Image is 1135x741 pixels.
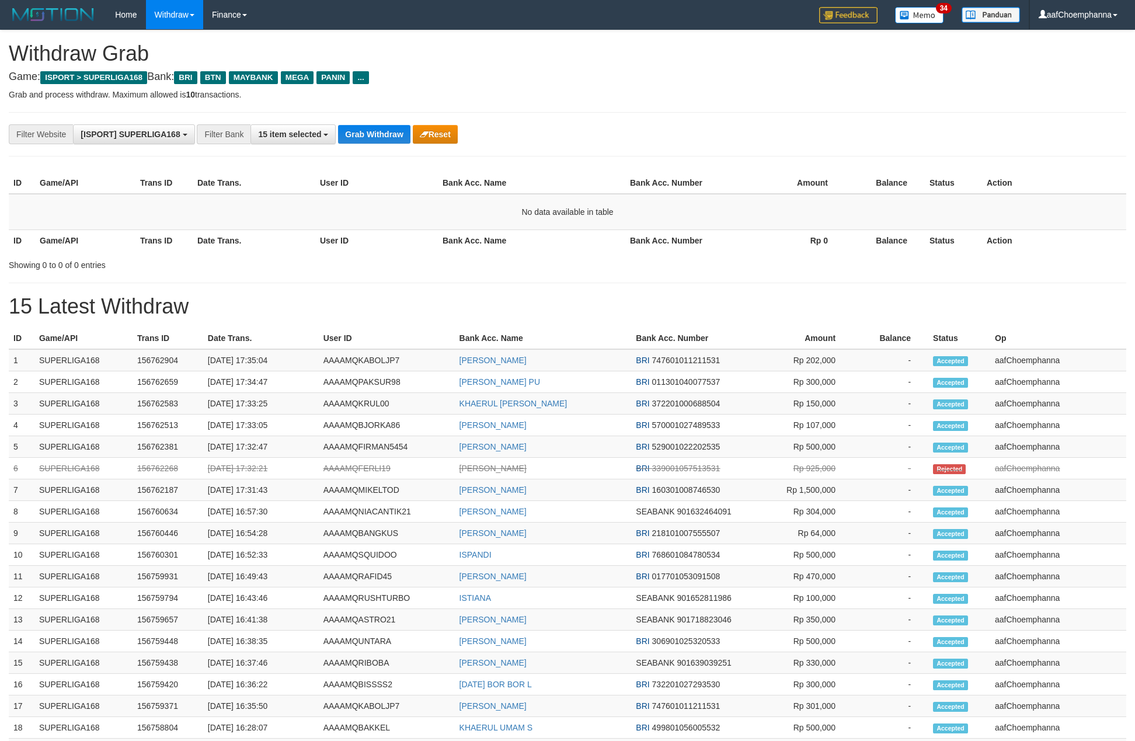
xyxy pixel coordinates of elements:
td: SUPERLIGA168 [34,695,133,717]
td: SUPERLIGA168 [34,436,133,458]
td: Rp 925,000 [740,458,853,479]
th: Game/API [35,172,135,194]
td: aafChoemphanna [990,393,1126,415]
td: Rp 500,000 [740,436,853,458]
td: 9 [9,523,34,544]
div: Filter Website [9,124,73,144]
span: Copy 529001022202535 to clipboard [652,442,720,451]
td: aafChoemphanna [990,587,1126,609]
td: [DATE] 16:37:46 [203,652,319,674]
td: aafChoemphanna [990,501,1126,523]
td: AAAAMQPAKSUR98 [319,371,455,393]
th: Action [982,229,1126,251]
span: Copy 339001057513531 to clipboard [652,464,720,473]
td: [DATE] 17:33:05 [203,415,319,436]
td: [DATE] 17:32:21 [203,458,319,479]
td: - [853,436,928,458]
img: Button%20Memo.svg [895,7,944,23]
td: - [853,674,928,695]
td: [DATE] 16:41:38 [203,609,319,631]
th: Trans ID [133,328,203,349]
th: ID [9,172,35,194]
span: Accepted [933,659,968,669]
td: aafChoemphanna [990,371,1126,393]
td: - [853,631,928,652]
td: SUPERLIGA168 [34,393,133,415]
div: Filter Bank [197,124,250,144]
a: ISTIANA [459,593,491,603]
img: MOTION_logo.png [9,6,98,23]
td: [DATE] 17:33:25 [203,393,319,415]
th: User ID [319,328,455,349]
td: [DATE] 16:43:46 [203,587,319,609]
td: SUPERLIGA168 [34,371,133,393]
td: 18 [9,717,34,739]
td: [DATE] 17:31:43 [203,479,319,501]
th: Amount [726,172,845,194]
a: [PERSON_NAME] [459,485,527,495]
span: [ISPORT] SUPERLIGA168 [81,130,180,139]
td: SUPERLIGA168 [34,631,133,652]
td: AAAAMQBAKKEL [319,717,455,739]
span: Accepted [933,723,968,733]
th: ID [9,328,34,349]
td: AAAAMQBISSSS2 [319,674,455,695]
span: Accepted [933,356,968,366]
span: BRI [636,399,649,408]
span: Copy 499801056005532 to clipboard [652,723,720,732]
a: [PERSON_NAME] [459,701,527,711]
td: aafChoemphanna [990,523,1126,544]
span: PANIN [316,71,350,84]
span: MEGA [281,71,314,84]
a: [PERSON_NAME] [459,356,527,365]
th: Trans ID [135,172,193,194]
a: [PERSON_NAME] [459,442,527,451]
td: 2 [9,371,34,393]
th: Bank Acc. Name [455,328,632,349]
span: BRI [636,464,649,473]
td: 156762381 [133,436,203,458]
span: BRI [636,485,649,495]
td: aafChoemphanna [990,479,1126,501]
a: [PERSON_NAME] [459,572,527,581]
a: [PERSON_NAME] [459,420,527,430]
a: [PERSON_NAME] [459,528,527,538]
td: 156759931 [133,566,203,587]
td: Rp 150,000 [740,393,853,415]
td: Rp 107,000 [740,415,853,436]
a: [PERSON_NAME] [459,507,527,516]
span: BRI [636,572,649,581]
th: Action [982,172,1126,194]
td: SUPERLIGA168 [34,479,133,501]
td: aafChoemphanna [990,717,1126,739]
td: Rp 300,000 [740,371,853,393]
th: Amount [740,328,853,349]
td: aafChoemphanna [990,631,1126,652]
span: 34 [936,3,952,13]
strong: 10 [186,90,195,99]
td: SUPERLIGA168 [34,587,133,609]
span: Copy 747601011211531 to clipboard [652,356,720,365]
span: Copy 017701053091508 to clipboard [652,572,720,581]
td: aafChoemphanna [990,609,1126,631]
td: - [853,652,928,674]
span: Accepted [933,572,968,582]
td: No data available in table [9,194,1126,230]
td: Rp 100,000 [740,587,853,609]
td: Rp 500,000 [740,717,853,739]
td: AAAAMQFIRMAN5454 [319,436,455,458]
button: [ISPORT] SUPERLIGA168 [73,124,194,144]
td: AAAAMQFERLI19 [319,458,455,479]
th: Balance [853,328,928,349]
a: [PERSON_NAME] [459,636,527,646]
span: Copy 901718823046 to clipboard [677,615,731,624]
td: 11 [9,566,34,587]
td: - [853,609,928,631]
td: - [853,501,928,523]
td: [DATE] 16:28:07 [203,717,319,739]
span: BRI [174,71,197,84]
td: aafChoemphanna [990,544,1126,566]
span: ISPORT > SUPERLIGA168 [40,71,147,84]
td: AAAAMQKABOLJP7 [319,695,455,717]
td: 8 [9,501,34,523]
